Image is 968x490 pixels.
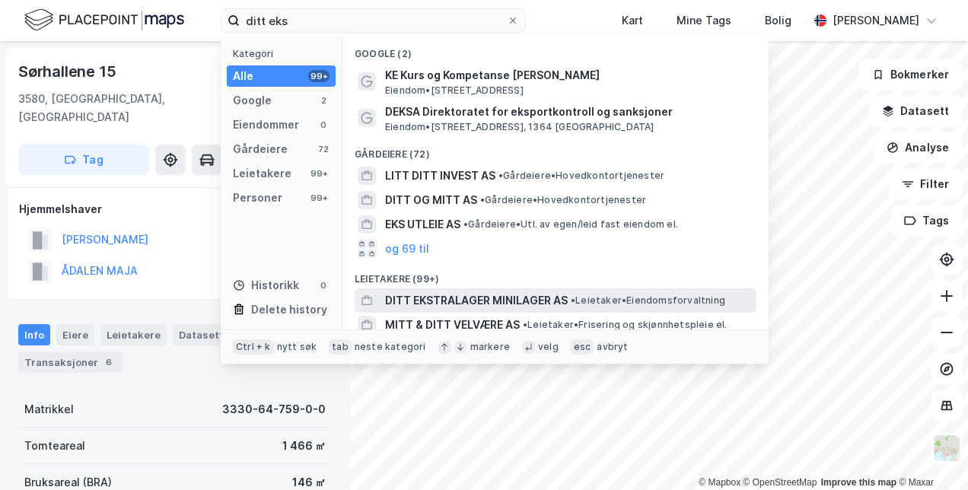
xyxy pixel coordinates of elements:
span: Gårdeiere • Utl. av egen/leid fast eiendom el. [463,218,678,231]
span: • [498,170,503,181]
div: Gårdeiere [233,140,288,158]
div: tab [329,339,352,355]
div: Gårdeiere (72) [342,136,769,164]
div: 99+ [308,70,330,82]
div: Kart [622,11,643,30]
div: Hjemmelshaver [19,200,331,218]
div: 72 [317,143,330,155]
span: MITT & DITT VELVÆRE AS [385,316,520,334]
button: Datasett [869,96,962,126]
span: KE Kurs og Kompetanse [PERSON_NAME] [385,66,750,84]
div: Matrikkel [24,400,74,418]
div: Ctrl + k [233,339,274,355]
span: Leietaker • Frisering og skjønnhetspleie el. [523,319,728,331]
div: [PERSON_NAME] [833,11,919,30]
span: LITT DITT INVEST AS [385,167,495,185]
img: logo.f888ab2527a4732fd821a326f86c7f29.svg [24,7,184,33]
div: velg [538,341,559,353]
div: 2 [317,94,330,107]
div: Leietakere [233,164,291,183]
div: Leietakere [100,324,167,345]
div: Historikk [233,276,299,294]
div: Kategori [233,48,336,59]
button: og 69 til [385,240,429,258]
button: Bokmerker [859,59,962,90]
div: Alle [233,67,253,85]
span: Eiendom • [STREET_ADDRESS] [385,84,524,97]
div: Google (2) [342,36,769,63]
button: Analyse [874,132,962,163]
span: Gårdeiere • Hovedkontortjenester [480,194,646,206]
div: Leietakere (99+) [342,261,769,288]
div: 0 [317,279,330,291]
div: 99+ [308,167,330,180]
div: 99+ [308,192,330,204]
div: Eiere [56,324,94,345]
div: Google [233,91,272,110]
div: Transaksjoner [18,352,123,373]
span: • [480,194,485,205]
span: Gårdeiere • Hovedkontortjenester [498,170,664,182]
iframe: Chat Widget [892,417,968,490]
div: esc [571,339,594,355]
button: Tags [891,205,962,236]
div: Datasett [173,324,230,345]
div: 3330-64-759-0-0 [222,400,326,418]
span: • [463,218,468,230]
div: neste kategori [355,341,426,353]
span: Leietaker • Eiendomsforvaltning [571,294,725,307]
span: • [523,319,527,330]
div: 6 [101,355,116,370]
div: Kontrollprogram for chat [892,417,968,490]
div: Mine Tags [677,11,731,30]
div: Info [18,324,50,345]
div: Tomteareal [24,437,85,455]
div: Personer [233,189,282,207]
div: avbryt [597,341,628,353]
div: 1 466 ㎡ [282,437,326,455]
span: EKS UTLEIE AS [385,215,460,234]
input: Søk på adresse, matrikkel, gårdeiere, leietakere eller personer [240,9,507,32]
div: Bolig [765,11,791,30]
div: Eiendommer [233,116,299,134]
span: Eiendom • [STREET_ADDRESS], 1364 [GEOGRAPHIC_DATA] [385,121,654,133]
div: 0 [317,119,330,131]
button: Filter [889,169,962,199]
div: markere [470,341,510,353]
div: Sørhallene 15 [18,59,119,84]
span: DITT EKSTRALAGER MINILAGER AS [385,291,568,310]
div: Delete history [251,301,327,319]
a: Mapbox [699,477,740,488]
button: Tag [18,145,149,175]
span: DEKSA Direktoratet for eksportkontroll og sanksjoner [385,103,750,121]
span: • [571,294,575,306]
a: Improve this map [821,477,896,488]
a: OpenStreetMap [744,477,817,488]
div: nytt søk [277,341,317,353]
span: DITT OG MITT AS [385,191,477,209]
div: 3580, [GEOGRAPHIC_DATA], [GEOGRAPHIC_DATA] [18,90,271,126]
